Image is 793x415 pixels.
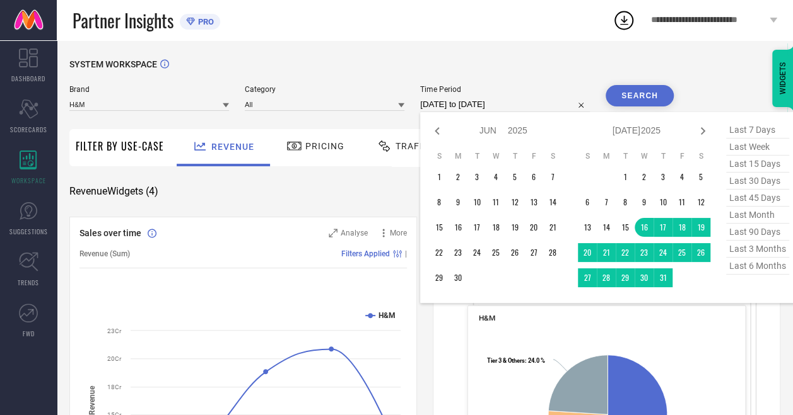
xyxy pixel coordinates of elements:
[578,193,597,212] td: Sun Jul 06 2025
[430,151,449,161] th: Sunday
[467,243,486,262] td: Tue Jun 24 2025
[341,249,390,258] span: Filters Applied
[673,218,691,237] td: Fri Jul 18 2025
[543,151,562,161] th: Saturday
[654,218,673,237] td: Thu Jul 17 2025
[673,168,691,186] td: Fri Jul 04 2025
[726,258,789,275] span: last 6 months
[467,168,486,186] td: Tue Jun 03 2025
[195,17,214,26] span: PRO
[673,243,691,262] td: Fri Jul 25 2025
[305,141,344,151] span: Pricing
[430,268,449,287] td: Sun Jun 29 2025
[449,218,467,237] td: Mon Jun 16 2025
[635,193,654,212] td: Wed Jul 09 2025
[430,218,449,237] td: Sun Jun 15 2025
[430,168,449,186] td: Sun Jun 01 2025
[543,218,562,237] td: Sat Jun 21 2025
[654,168,673,186] td: Thu Jul 03 2025
[726,207,789,224] span: last month
[69,85,229,94] span: Brand
[616,268,635,287] td: Tue Jul 29 2025
[597,268,616,287] td: Mon Jul 28 2025
[505,193,524,212] td: Thu Jun 12 2025
[11,74,45,83] span: DASHBOARD
[430,123,445,139] div: Previous month
[616,243,635,262] td: Tue Jul 22 2025
[449,168,467,186] td: Mon Jun 02 2025
[635,218,654,237] td: Wed Jul 16 2025
[524,218,543,237] td: Fri Jun 20 2025
[390,229,407,237] span: More
[543,243,562,262] td: Sat Jun 28 2025
[597,193,616,212] td: Mon Jul 07 2025
[486,243,505,262] td: Wed Jun 25 2025
[487,357,545,364] text: : 24.0 %
[691,151,710,161] th: Saturday
[597,151,616,161] th: Monday
[11,176,46,185] span: WORKSPACE
[449,151,467,161] th: Monday
[691,218,710,237] td: Sat Jul 19 2025
[673,193,691,212] td: Fri Jul 11 2025
[329,229,338,237] svg: Zoom
[505,218,524,237] td: Thu Jun 19 2025
[695,123,710,139] div: Next month
[635,168,654,186] td: Wed Jul 02 2025
[486,151,505,161] th: Wednesday
[726,173,789,190] span: last 30 days
[578,218,597,237] td: Sun Jul 13 2025
[420,85,590,94] span: Time Period
[23,329,35,338] span: FWD
[107,355,122,362] text: 20Cr
[211,142,254,152] span: Revenue
[726,156,789,173] span: last 15 days
[69,185,158,198] span: Revenue Widgets ( 4 )
[726,224,789,241] span: last 90 days
[9,227,48,236] span: SUGGESTIONS
[107,327,122,334] text: 23Cr
[467,193,486,212] td: Tue Jun 10 2025
[107,384,122,390] text: 18Cr
[691,243,710,262] td: Sat Jul 26 2025
[726,139,789,156] span: last week
[396,141,435,151] span: Traffic
[691,168,710,186] td: Sat Jul 05 2025
[578,243,597,262] td: Sun Jul 20 2025
[726,190,789,207] span: last 45 days
[654,193,673,212] td: Thu Jul 10 2025
[543,193,562,212] td: Sat Jun 14 2025
[487,357,525,364] tspan: Tier 3 & Others
[245,85,404,94] span: Category
[726,122,789,139] span: last 7 days
[635,151,654,161] th: Wednesday
[505,168,524,186] td: Thu Jun 05 2025
[673,151,691,161] th: Friday
[467,218,486,237] td: Tue Jun 17 2025
[578,151,597,161] th: Sunday
[420,97,590,112] input: Select time period
[524,151,543,161] th: Friday
[691,193,710,212] td: Sat Jul 12 2025
[341,229,368,237] span: Analyse
[479,314,495,322] span: H&M
[654,151,673,161] th: Thursday
[597,243,616,262] td: Mon Jul 21 2025
[449,268,467,287] td: Mon Jun 30 2025
[486,168,505,186] td: Wed Jun 04 2025
[597,218,616,237] td: Mon Jul 14 2025
[486,193,505,212] td: Wed Jun 11 2025
[69,59,157,69] span: SYSTEM WORKSPACE
[616,218,635,237] td: Tue Jul 15 2025
[606,85,674,106] button: Search
[379,311,396,320] text: H&M
[449,193,467,212] td: Mon Jun 09 2025
[76,139,164,154] span: Filter By Use-Case
[616,193,635,212] td: Tue Jul 08 2025
[543,168,562,186] td: Sat Jun 07 2025
[18,278,39,287] span: TRENDS
[79,228,141,238] span: Sales over time
[405,249,407,258] span: |
[524,168,543,186] td: Fri Jun 06 2025
[524,243,543,262] td: Fri Jun 27 2025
